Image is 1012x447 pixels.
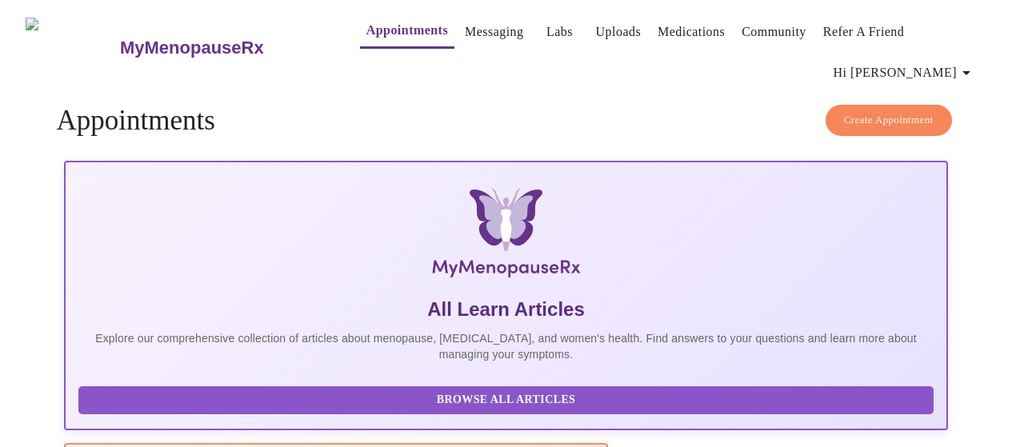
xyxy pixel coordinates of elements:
button: Refer a Friend [817,16,911,48]
button: Community [735,16,813,48]
button: Hi [PERSON_NAME] [827,57,982,89]
a: Appointments [366,19,448,42]
button: Appointments [360,14,454,49]
h3: MyMenopauseRx [120,38,264,58]
button: Medications [651,16,731,48]
button: Uploads [590,16,648,48]
a: Messaging [465,21,523,43]
span: Create Appointment [844,111,934,130]
a: Refer a Friend [823,21,905,43]
a: MyMenopauseRx [118,20,327,76]
img: MyMenopauseRx Logo [211,188,800,284]
a: Uploads [596,21,642,43]
a: Browse All Articles [78,392,937,405]
span: Browse All Articles [94,390,917,410]
span: Hi [PERSON_NAME] [834,62,976,84]
p: Explore our comprehensive collection of articles about menopause, [MEDICAL_DATA], and women's hea... [78,330,933,362]
img: MyMenopauseRx Logo [26,18,118,78]
button: Labs [534,16,586,48]
h4: Appointments [56,105,955,137]
a: Medications [658,21,725,43]
button: Create Appointment [826,105,952,136]
a: Community [742,21,806,43]
button: Messaging [458,16,530,48]
a: Labs [546,21,573,43]
button: Browse All Articles [78,386,933,414]
h5: All Learn Articles [78,297,933,322]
